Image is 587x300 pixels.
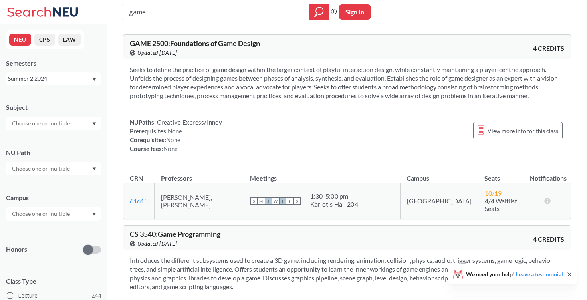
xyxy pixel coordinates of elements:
span: W [272,197,279,205]
span: T [279,197,286,205]
input: Class, professor, course number, "phrase" [128,5,303,19]
div: Summer 2 2024 [8,74,91,83]
svg: Dropdown arrow [92,122,96,125]
button: Sign In [339,4,371,20]
th: Professors [155,166,244,183]
td: [GEOGRAPHIC_DATA] [400,183,478,219]
div: Campus [6,193,101,202]
th: Campus [400,166,478,183]
div: Dropdown arrow [6,162,101,175]
div: magnifying glass [309,4,329,20]
span: T [265,197,272,205]
span: None [163,145,178,152]
svg: Dropdown arrow [92,213,96,216]
svg: Dropdown arrow [92,167,96,171]
span: 4 CREDITS [533,44,564,53]
div: CRN [130,174,143,183]
div: Dropdown arrow [6,117,101,130]
div: Summer 2 2024Dropdown arrow [6,72,101,85]
div: Subject [6,103,101,112]
span: Updated [DATE] [137,239,177,248]
span: Class Type [6,277,101,286]
svg: magnifying glass [314,6,324,18]
span: View more info for this class [488,126,558,136]
span: None [168,127,182,135]
span: F [286,197,293,205]
span: None [166,136,180,143]
p: Honors [6,245,27,254]
span: S [293,197,301,205]
th: Meetings [244,166,400,183]
section: Introduces the different subsystems used to create a 3D game, including rendering, animation, col... [130,256,564,291]
span: GAME 2500 : Foundations of Game Design [130,39,260,48]
input: Choose one or multiple [8,164,75,173]
input: Choose one or multiple [8,209,75,219]
span: 4/4 Waitlist Seats [485,197,517,212]
span: We need your help! [466,272,563,277]
button: CPS [34,34,55,46]
div: Semesters [6,59,101,68]
button: LAW [58,34,81,46]
div: NUPaths: Prerequisites: Corequisites: Course fees: [130,118,222,153]
div: Dropdown arrow [6,207,101,221]
a: 61615 [130,197,148,205]
input: Choose one or multiple [8,119,75,128]
span: S [250,197,258,205]
span: CS 3540 : Game Programming [130,230,220,238]
span: M [258,197,265,205]
div: 1:30 - 5:00 pm [310,192,358,200]
svg: Dropdown arrow [92,78,96,81]
section: Seeks to define the practice of game design within the larger context of playful interaction desi... [130,65,564,100]
th: Notifications [526,166,571,183]
button: NEU [9,34,31,46]
div: NU Path [6,148,101,157]
th: Seats [478,166,526,183]
td: [PERSON_NAME], [PERSON_NAME] [155,183,244,219]
div: Kariotis Hall 204 [310,200,358,208]
span: Updated [DATE] [137,48,177,57]
span: 4 CREDITS [533,235,564,244]
span: 10 / 19 [485,189,502,197]
a: Leave a testimonial [516,271,563,278]
span: 244 [91,291,101,300]
span: Creative Express/Innov [156,119,222,126]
